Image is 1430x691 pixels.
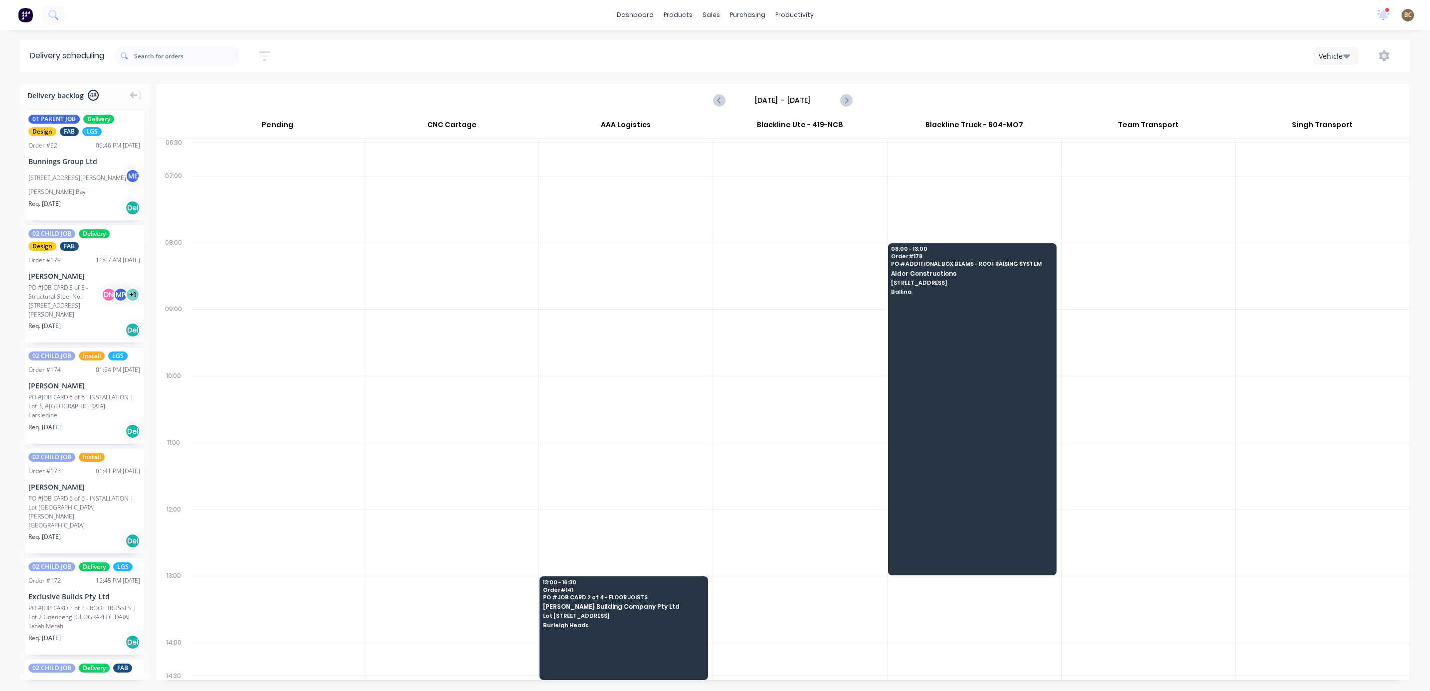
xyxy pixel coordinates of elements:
[28,576,61,585] div: Order # 172
[28,271,140,281] div: [PERSON_NAME]
[83,115,114,124] span: Delivery
[543,603,704,610] span: [PERSON_NAME] Building Company Pty Ltd
[125,169,140,183] div: M E
[28,141,57,150] div: Order # 52
[79,229,110,238] span: Delivery
[28,310,140,319] div: [PERSON_NAME]
[28,494,140,521] div: PO #JOB CARD 6 of 6 - INSTALLATION | Lot [GEOGRAPHIC_DATA][PERSON_NAME]
[157,370,190,437] div: 10:00
[157,437,190,504] div: 11:00
[543,613,704,619] span: Lot [STREET_ADDRESS]
[28,365,61,374] div: Order # 174
[190,116,364,138] div: Pending
[28,127,56,136] span: Design
[28,453,75,462] span: 02 CHILD JOB
[108,351,128,360] span: LGS
[28,467,61,476] div: Order # 173
[28,283,104,310] div: PO #JOB CARD 5 of 5 - Structural Steel No.[STREET_ADDRESS]
[125,635,140,650] div: Del
[888,116,1061,138] div: Blackline Truck - 604-MO7
[1062,116,1235,138] div: Team Transport
[18,7,33,22] img: Factory
[28,229,75,238] span: 02 CHILD JOB
[28,423,61,432] span: Req. [DATE]
[28,256,61,265] div: Order # 179
[113,562,133,571] span: LGS
[365,116,538,138] div: CNC Cartage
[79,453,105,462] span: Install
[28,521,140,530] div: [GEOGRAPHIC_DATA]
[713,116,887,138] div: Blackline Ute - 419-NC8
[891,253,1052,259] span: Order # 178
[28,351,75,360] span: 02 CHILD JOB
[891,289,1052,295] span: Ballina
[891,246,1052,252] span: 08:00 - 13:00
[113,664,132,673] span: FAB
[1319,51,1348,61] div: Vehicle
[28,199,61,208] span: Req. [DATE]
[543,594,704,600] span: PO # JOB CARD 2 of 4 - FLOOR JOISTS
[1313,47,1358,65] button: Vehicle
[891,270,1052,277] span: Alder Constructions
[96,467,140,476] div: 01:41 PM [DATE]
[96,141,140,150] div: 09:46 PM [DATE]
[28,411,140,420] div: Carsledine
[28,322,61,331] span: Req. [DATE]
[28,562,75,571] span: 02 CHILD JOB
[96,256,140,265] div: 11:07 AM [DATE]
[612,7,659,22] a: dashboard
[28,622,140,631] div: Tanah Merah
[157,637,190,670] div: 14:00
[125,424,140,439] div: Del
[157,137,190,170] div: 06:30
[698,7,725,22] div: sales
[113,287,128,302] div: M P
[28,634,61,643] span: Req. [DATE]
[157,504,190,570] div: 12:00
[79,351,105,360] span: Install
[28,173,126,182] div: [STREET_ADDRESS][PERSON_NAME]
[88,90,99,101] span: 48
[125,533,140,548] div: Del
[101,287,116,302] div: D N
[60,127,79,136] span: FAB
[28,242,56,251] span: Design
[79,562,110,571] span: Delivery
[28,591,140,602] div: Exclusive Builds Pty Ltd
[28,482,140,492] div: [PERSON_NAME]
[543,622,704,628] span: Burleigh Heads
[539,116,713,138] div: AAA Logistics
[157,237,190,304] div: 08:00
[1404,10,1412,19] span: BC
[1236,116,1409,138] div: Singh Transport
[659,7,698,22] div: products
[157,303,190,370] div: 09:00
[60,242,79,251] span: FAB
[891,261,1052,267] span: PO # ADDITIONAL BOX BEAMS - ROOF RAISING SYSTEM
[28,187,140,196] div: [PERSON_NAME] Bay
[543,587,704,593] span: Order # 141
[28,115,80,124] span: 01 PARENT JOB
[27,90,84,101] span: Delivery backlog
[28,532,61,541] span: Req. [DATE]
[125,200,140,215] div: Del
[20,40,114,72] div: Delivery scheduling
[79,664,110,673] span: Delivery
[157,170,190,237] div: 07:00
[134,46,239,66] input: Search for orders
[28,604,140,622] div: PO #JOB CARD 3 of 3 - ROOF TRUSSES | Lot 2 Goenoeng [GEOGRAPHIC_DATA]
[725,7,770,22] div: purchasing
[125,323,140,338] div: Del
[96,365,140,374] div: 01:54 PM [DATE]
[82,127,102,136] span: LGS
[770,7,819,22] div: productivity
[28,380,140,391] div: [PERSON_NAME]
[157,570,190,637] div: 13:00
[157,670,190,682] div: 14:30
[891,280,1052,286] span: [STREET_ADDRESS]
[543,579,704,585] span: 13:00 - 16:30
[125,287,140,302] div: + 1
[28,156,140,167] div: Bunnings Group Ltd
[28,664,75,673] span: 02 CHILD JOB
[28,393,140,411] div: PO #JOB CARD 6 of 6 - INSTALLATION | Lot 3, #[GEOGRAPHIC_DATA]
